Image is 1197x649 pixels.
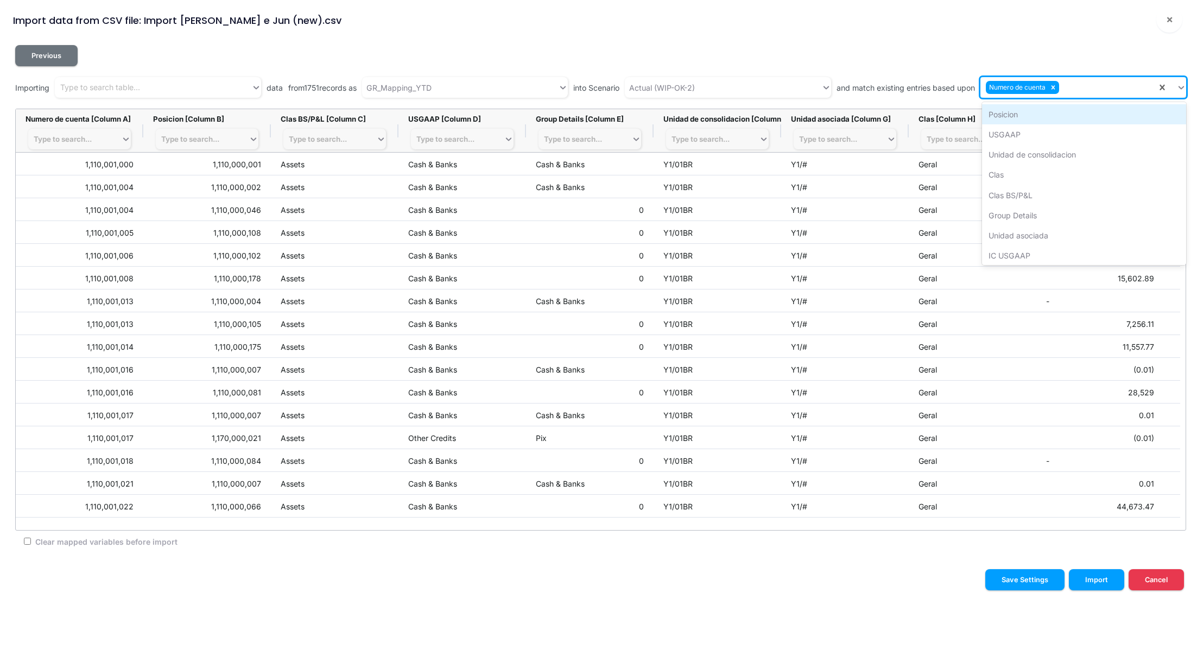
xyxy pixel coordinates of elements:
div: Clas [982,165,1186,185]
div: Unidad asociada [Column G] [791,115,899,123]
div: Type to search... [672,135,730,143]
div: 1,110,001,004 [16,198,143,220]
div: Assets [271,495,398,517]
div: 1,110,001,022 [16,495,143,517]
span: into Scenario [573,82,619,93]
div: Y1/01BR [654,426,781,449]
div: 1,110,000,046 [143,198,271,220]
div: Type to search table... [60,82,140,93]
div: Assets [271,358,398,380]
div: 1,110,001,013 [16,312,143,335]
div: Cash & Banks [398,335,526,357]
div: Type to search... [161,135,219,143]
div: 0 [526,518,654,540]
div: 28,529 [1036,381,1164,403]
div: 1,110,000,108 [143,221,271,243]
div: Y1/# [781,153,909,175]
div: (0.01) [1036,358,1164,380]
div: 1,110,000,007 [143,472,271,494]
div: Assets [271,381,398,403]
div: 1,110,000,002 [143,175,271,198]
div: Cash & Banks [398,198,526,220]
div: Y1/# [781,289,909,312]
button: Import [1069,569,1124,590]
div: 1,110,000,001 [143,153,271,175]
span: and match existing entries based upon [837,82,975,93]
div: Geral [909,289,1036,312]
div: 1,110,000,049 [143,518,271,540]
div: Clas [Column H] [919,115,1027,123]
div: Import data from CSV file: Import [PERSON_NAME] e Jun (new).csv [13,13,341,28]
div: 1,110,000,007 [143,358,271,380]
div: Y1/# [781,495,909,517]
div: 0 [526,221,654,243]
div: Assets [271,153,398,175]
div: Actual (WIP-OK-2) [629,82,695,93]
div: Group Details [Column E] [536,115,644,123]
div: Y1/01BR [654,198,781,220]
div: Y1/# [781,472,909,494]
div: Cash & Banks [526,472,654,494]
div: Y1/# [781,175,909,198]
div: 1,110,000,178 [143,267,271,289]
div: Cash & Banks [398,175,526,198]
div: 1,110,001,013 [16,289,143,312]
div: Cash & Banks [398,381,526,403]
div: Geral [909,244,1036,266]
div: Unidad asociada [982,225,1186,245]
label: Clear mapped variables before import [34,536,178,547]
div: 0 [526,312,654,335]
div: 1,110,000,105 [143,312,271,335]
div: Clas BS/P&L [Column C] [281,115,389,123]
button: Close [1156,7,1182,33]
div: Y1/# [781,244,909,266]
div: Assets [271,472,398,494]
div: Geral [909,153,1036,175]
div: Y1/01BR [654,335,781,357]
div: Assets [271,404,398,426]
div: Cash & Banks [398,153,526,175]
div: 1,110,000,081 [143,381,271,403]
div: 1,110,000,102 [143,244,271,266]
div: Cash & Banks [398,267,526,289]
div: Clas BS/P&L [982,185,1186,205]
div: Posicion [Column B] [153,115,261,123]
div: 11,557.77 [1036,335,1164,357]
div: Cash & Banks [398,449,526,471]
div: Geral [909,518,1036,540]
div: Y1/01BR [654,244,781,266]
div: Assets [271,426,398,449]
div: Y1/01BR [654,404,781,426]
div: Type to search... [34,135,92,143]
div: Geral [909,358,1036,380]
button: Save Settings [985,569,1065,590]
div: Cash & Banks [398,244,526,266]
div: Y1/# [781,198,909,220]
div: Numero de cuenta [986,81,1047,94]
div: Other Credits [398,426,526,449]
div: Geral [909,335,1036,357]
div: Cash & Banks [526,404,654,426]
div: Numero de cuenta [Column A] [26,115,134,123]
div: 1,110,001,018 [16,449,143,471]
div: Cash & Banks [398,312,526,335]
div: 1,110,001,000 [16,153,143,175]
div: Type to search... [799,135,857,143]
div: Y1/# [781,358,909,380]
div: Unidad de consolidacion [982,144,1186,165]
div: Y1/01BR [654,175,781,198]
div: IC USGAAP [982,245,1186,266]
div: - [1036,449,1164,471]
div: Group Details [982,205,1186,225]
div: Cash & Banks [398,289,526,312]
button: Cancel [1129,569,1184,590]
div: Y1/01BR [654,472,781,494]
div: Cash & Banks [526,289,654,312]
div: Y1/# [781,404,909,426]
div: Cash & Banks [526,358,654,380]
div: Geral [909,198,1036,220]
div: - [1036,289,1164,312]
span: × [1166,12,1173,26]
div: Y1/01BR [654,153,781,175]
div: 0 [526,198,654,220]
